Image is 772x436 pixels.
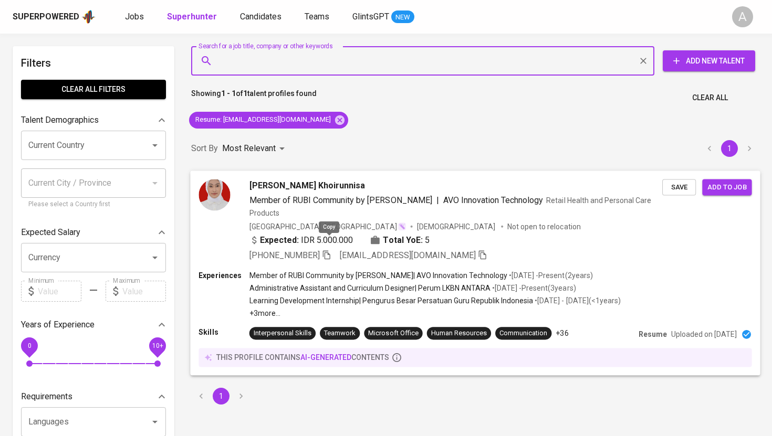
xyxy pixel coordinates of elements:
span: Member of RUBI Community by [PERSON_NAME] [249,195,432,205]
p: Sort By [191,142,218,155]
p: Expected Salary [21,226,80,239]
p: Not open to relocation [507,221,580,231]
div: A [732,6,753,27]
button: page 1 [213,388,229,405]
p: Uploaded on [DATE] [671,329,737,339]
img: app logo [81,9,96,25]
p: Please select a Country first [28,199,159,210]
p: Learning Development Internship | Pengurus Besar Persatuan Guru Republik Indonesia [249,295,534,306]
div: Resume: [EMAIL_ADDRESS][DOMAIN_NAME] [189,112,348,129]
h6: Filters [21,55,166,71]
span: Candidates [240,12,281,22]
div: Teamwork [324,328,356,338]
span: Teams [305,12,329,22]
p: Most Relevant [222,142,276,155]
button: Add New Talent [663,50,755,71]
span: NEW [391,12,414,23]
span: Save [667,181,691,193]
p: Showing of talent profiles found [191,88,317,108]
img: 9b5bc0c7e33e56152a8bda4899da2e4f.jpg [199,179,230,210]
b: Superhunter [167,12,217,22]
p: • [DATE] - Present ( 2 years ) [507,270,592,280]
a: GlintsGPT NEW [352,10,414,24]
b: 1 - 1 [221,89,236,98]
p: this profile contains contents [216,352,390,363]
b: Expected: [260,233,299,246]
span: 5 [425,233,430,246]
p: Resume [639,329,667,339]
a: Superhunter [167,10,219,24]
p: Member of RUBI Community by [PERSON_NAME] | AVO Innovation Technology [249,270,507,280]
div: Microsoft Office [368,328,418,338]
span: Add New Talent [671,55,747,68]
span: AI-generated [300,353,351,361]
span: Retail Health and Personal Care Products [249,196,651,217]
span: 10+ [152,342,163,349]
p: Skills [199,327,249,337]
p: +36 [556,328,568,338]
span: Resume : [EMAIL_ADDRESS][DOMAIN_NAME] [189,115,337,125]
div: Communication [499,328,547,338]
b: Total YoE: [383,233,422,246]
div: Most Relevant [222,139,288,158]
button: Clear [636,54,651,68]
div: Expected Salary [21,222,166,243]
p: Experiences [199,270,249,280]
b: 1 [243,89,247,98]
a: [PERSON_NAME] KhoirunnisaMember of RUBI Community by [PERSON_NAME]|AVO Innovation TechnologyRetai... [191,171,759,375]
button: page 1 [721,140,738,157]
span: Clear All filters [29,83,158,96]
div: Years of Experience [21,314,166,335]
img: magic_wand.svg [398,222,406,230]
div: [GEOGRAPHIC_DATA], [GEOGRAPHIC_DATA] [249,221,406,231]
span: Jobs [125,12,144,22]
span: Add to job [707,181,746,193]
p: +3 more ... [249,308,621,318]
button: Save [662,179,696,195]
a: Teams [305,10,331,24]
span: GlintsGPT [352,12,389,22]
p: • [DATE] - Present ( 3 years ) [491,283,576,293]
span: | [436,194,439,206]
button: Open [148,138,162,153]
span: [DEMOGRAPHIC_DATA] [417,221,497,231]
a: Superpoweredapp logo [13,9,96,25]
nav: pagination navigation [191,388,251,405]
a: Candidates [240,10,284,24]
span: 0 [27,342,31,349]
span: AVO Innovation Technology [443,195,544,205]
nav: pagination navigation [700,140,759,157]
button: Add to job [702,179,752,195]
input: Value [38,281,81,302]
div: Talent Demographics [21,110,166,131]
a: Jobs [125,10,146,24]
div: Human Resources [431,328,487,338]
span: Clear All [692,91,728,104]
input: Value [122,281,166,302]
p: Talent Demographics [21,114,99,126]
p: Administrative Assistant and Curriculum Designer | Perum LKBN ANTARA [249,283,491,293]
p: Years of Experience [21,318,95,331]
p: Requirements [21,390,72,403]
span: [PERSON_NAME] Khoirunnisa [249,179,366,192]
p: • [DATE] - [DATE] ( <1 years ) [533,295,620,306]
span: [PHONE_NUMBER] [249,250,320,260]
div: Requirements [21,386,166,407]
button: Clear All [688,88,732,108]
button: Open [148,250,162,265]
div: Interpersonal Skills [254,328,311,338]
button: Clear All filters [21,80,166,99]
span: [EMAIL_ADDRESS][DOMAIN_NAME] [340,250,476,260]
div: Superpowered [13,11,79,23]
div: IDR 5.000.000 [249,233,353,246]
button: Open [148,414,162,429]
